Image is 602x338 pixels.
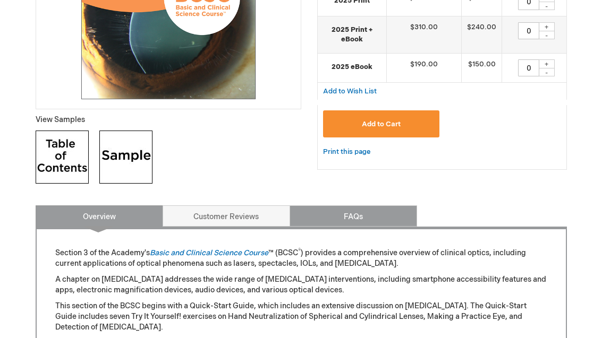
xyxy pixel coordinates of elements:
span: Add to Wish List [323,88,377,96]
td: $240.00 [462,16,502,54]
p: This section of the BCSC begins with a Quick-Start Guide, which includes an extensive discussion ... [55,301,547,333]
input: Qty [518,60,539,77]
div: - [539,68,555,77]
button: Add to Cart [323,111,440,138]
a: Basic and Clinical Science Course [150,249,268,258]
span: Add to Cart [362,120,401,129]
div: + [539,60,555,69]
p: View Samples [36,115,301,126]
input: Qty [518,23,539,40]
div: - [539,31,555,40]
a: Overview [36,206,163,227]
img: Click to view [36,131,89,184]
a: Customer Reviews [163,206,290,227]
td: $190.00 [386,54,462,83]
div: - [539,2,555,11]
td: $150.00 [462,54,502,83]
p: Section 3 of the Academy's ™ (BCSC ) provides a comprehensive overview of clinical optics, includ... [55,248,547,270]
a: Print this page [323,146,370,159]
strong: 2025 eBook [323,63,381,73]
p: A chapter on [MEDICAL_DATA] addresses the wide range of [MEDICAL_DATA] interventions, including s... [55,275,547,296]
a: Add to Wish List [323,87,377,96]
a: FAQs [290,206,417,227]
sup: ® [298,248,301,255]
div: + [539,23,555,32]
td: $310.00 [386,16,462,54]
img: Click to view [99,131,152,184]
strong: 2025 Print + eBook [323,25,381,45]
